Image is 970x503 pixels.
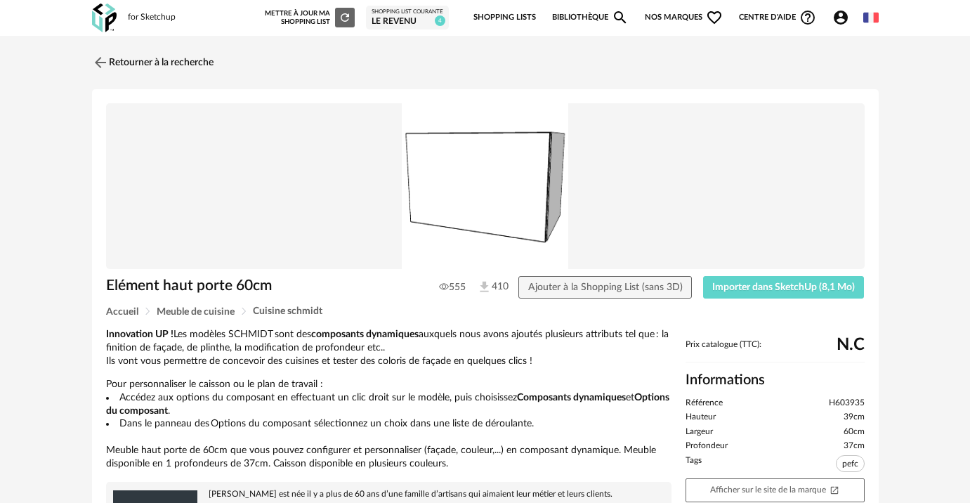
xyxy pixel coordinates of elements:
[473,3,536,32] a: Shopping Lists
[686,478,865,502] a: Afficher sur le site de la marqueOpen In New icon
[528,282,683,292] span: Ajouter à la Shopping List (sans 3D)
[836,455,865,472] span: pefc
[686,398,723,409] span: Référence
[863,10,879,25] img: fr
[829,398,865,409] span: H603935
[517,393,626,403] b: Composants dynamiques
[799,9,816,26] span: Help Circle Outline icon
[518,276,692,299] button: Ajouter à la Shopping List (sans 3D)
[157,307,235,317] span: Meuble de cuisine
[372,16,443,27] div: LE REVENU
[106,307,138,317] span: Accueil
[265,8,355,27] div: Mettre à jour ma Shopping List
[686,455,702,475] span: Tags
[686,412,716,423] span: Hauteur
[106,306,865,317] div: Breadcrumb
[832,9,849,26] span: Account Circle icon
[703,276,865,299] button: Importer dans SketchUp (8,1 Mo)
[311,329,419,339] b: composants dynamiques
[612,9,629,26] span: Magnify icon
[372,8,443,15] div: Shopping List courante
[106,391,671,418] li: Accédez aux options du composant en effectuant un clic droit sur le modèle, puis choisissez et .
[113,489,664,499] p: [PERSON_NAME] est née il y a plus de 60 ans d’une famille d’artisans qui aimaient leur métier et ...
[844,412,865,423] span: 39cm
[435,15,445,26] span: 4
[706,9,723,26] span: Heart Outline icon
[686,440,728,452] span: Profondeur
[686,371,865,389] h2: Informations
[844,426,865,438] span: 60cm
[686,426,713,438] span: Largeur
[844,440,865,452] span: 37cm
[477,280,492,294] img: Téléchargements
[830,485,839,494] span: Open In New icon
[739,9,817,26] span: Centre d'aideHelp Circle Outline icon
[92,54,109,71] img: svg+xml;base64,PHN2ZyB3aWR0aD0iMjQiIGhlaWdodD0iMjQiIHZpZXdCb3g9IjAgMCAyNCAyNCIgZmlsbD0ibm9uZSIgeG...
[106,328,671,471] div: Pour personnaliser le caisson ou le plan de travail : Meuble haut porte de 60cm que vous pouvez c...
[339,14,351,21] span: Refresh icon
[106,417,671,431] li: Dans le panneau des Options du composant sélectionnez un choix dans une liste de déroulante.
[686,339,865,362] div: Prix catalogue (TTC):
[832,9,856,26] span: Account Circle icon
[253,306,322,316] span: Cuisine schmidt
[106,328,671,368] p: Les modèles SCHMIDT sont des auxquels nous avons ajoutés plusieurs attributs tel que : la finitio...
[106,276,414,295] h1: Elément haut porte 60cm
[477,280,494,294] span: 410
[645,3,723,32] span: Nos marques
[439,281,466,294] span: 555
[106,329,173,339] b: Innovation UP !
[106,393,669,416] b: Options du composant
[552,3,629,32] a: BibliothèqueMagnify icon
[712,282,855,292] span: Importer dans SketchUp (8,1 Mo)
[372,8,443,27] a: Shopping List courante LE REVENU 4
[106,103,865,269] img: Product pack shot
[837,340,865,350] span: N.C
[92,4,117,32] img: OXP
[92,47,214,78] a: Retourner à la recherche
[128,12,176,23] div: for Sketchup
